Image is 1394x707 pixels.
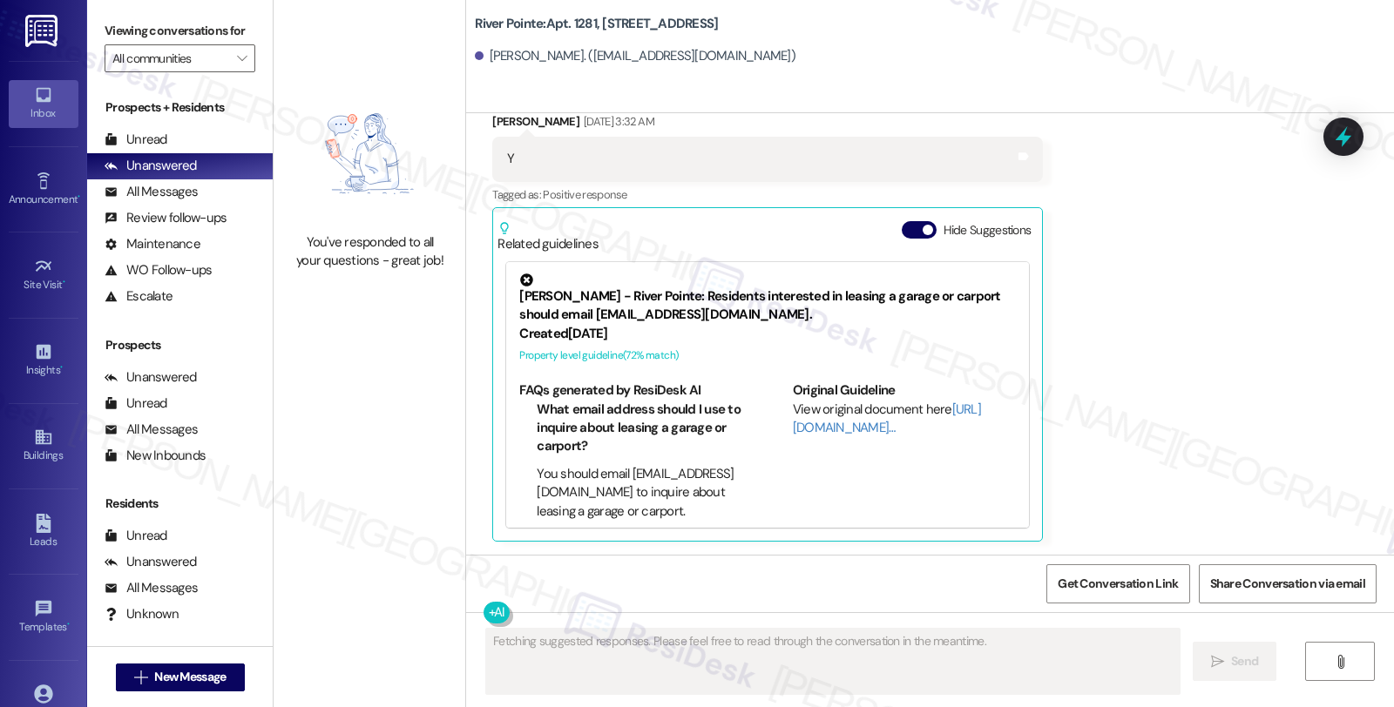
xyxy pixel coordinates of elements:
b: River Pointe: Apt. 1281, [STREET_ADDRESS] [475,15,718,33]
div: Prospects [87,336,273,354]
b: FAQs generated by ResiDesk AI [519,381,700,399]
span: New Message [154,668,226,686]
div: [PERSON_NAME] - River Pointe: Residents interested in leasing a garage or carport should email [E... [519,273,1016,325]
div: Tagged as: [492,182,1043,207]
i:  [237,51,247,65]
li: How do I request to lease a garage? [537,521,743,558]
button: Share Conversation via email [1199,564,1377,603]
div: Related guidelines [497,221,599,253]
a: [URL][DOMAIN_NAME]… [793,401,981,436]
span: Share Conversation via email [1210,575,1365,593]
label: Hide Suggestions [944,221,1032,239]
div: WO Follow-ups [105,261,212,279]
div: Unread [105,527,167,545]
i:  [1211,655,1224,669]
div: Unread [105,131,167,149]
div: Created [DATE] [519,325,1016,343]
div: Unanswered [105,368,197,387]
a: Site Visit • [9,252,78,299]
div: [DATE] 3:32 AM [579,112,654,131]
a: Insights • [9,337,78,384]
input: All communities [112,44,227,72]
div: Property level guideline ( 72 % match) [519,347,1016,365]
div: New Inbounds [105,447,206,465]
span: • [78,191,80,203]
img: empty-state [293,83,446,224]
div: [PERSON_NAME]. ([EMAIL_ADDRESS][DOMAIN_NAME]) [475,47,795,65]
div: Unanswered [105,157,197,175]
label: Viewing conversations for [105,17,255,44]
div: Y [507,150,514,168]
li: What email address should I use to inquire about leasing a garage or carport? [537,401,743,456]
div: Unread [105,394,167,413]
div: Maintenance [105,235,200,253]
span: Send [1231,652,1258,670]
textarea: Fetching suggested responses. Please feel free to read through the conversation in the meantime. [486,629,1180,694]
span: Get Conversation Link [1058,575,1178,593]
a: Inbox [9,80,78,127]
a: Buildings [9,422,78,469]
a: Templates • [9,594,78,641]
button: New Message [116,663,245,691]
i:  [134,670,147,684]
div: Escalate [105,287,173,306]
span: • [63,276,65,288]
div: All Messages [105,579,198,597]
div: View original document here [793,401,1017,438]
div: Unanswered [105,553,197,571]
div: You've responded to all your questions - great job! [293,233,446,271]
img: ResiDesk Logo [25,15,61,47]
li: You should email [EMAIL_ADDRESS][DOMAIN_NAME] to inquire about leasing a garage or carport. [537,465,743,521]
div: All Messages [105,183,198,201]
span: • [60,361,63,374]
i:  [1334,655,1347,669]
div: All Messages [105,421,198,439]
div: Review follow-ups [105,209,227,227]
span: • [67,618,70,630]
button: Get Conversation Link [1046,564,1189,603]
span: Positive response [543,187,626,202]
div: Prospects + Residents [87,98,273,117]
div: Residents [87,495,273,513]
button: Send [1193,642,1277,681]
div: Unknown [105,605,179,623]
div: [PERSON_NAME] [492,112,1043,137]
b: Original Guideline [793,381,896,399]
a: Leads [9,508,78,555]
